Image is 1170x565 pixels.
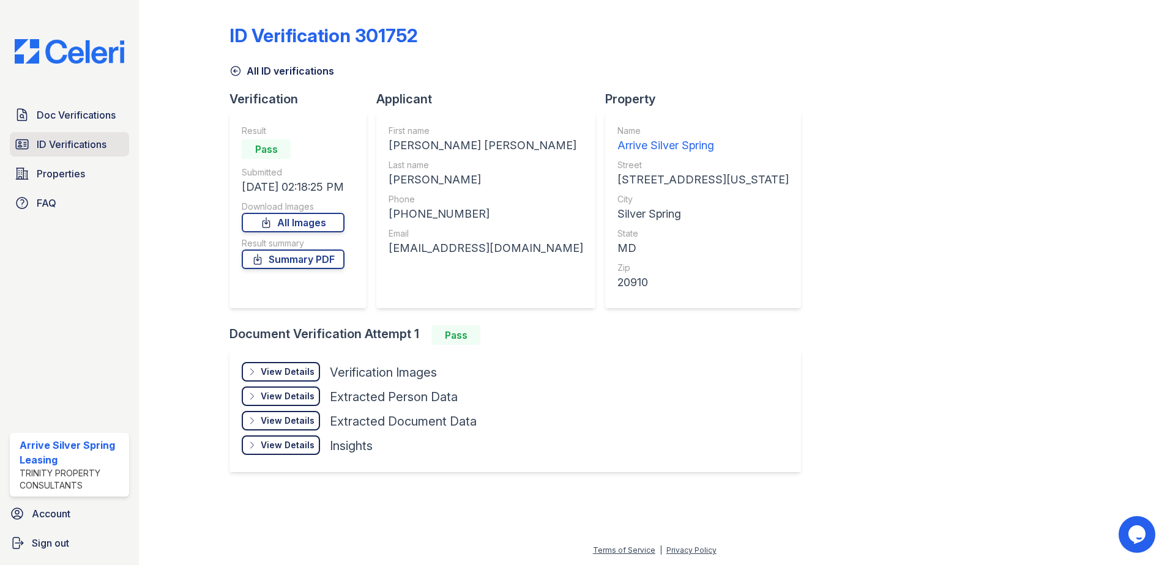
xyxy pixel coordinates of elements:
[261,390,315,402] div: View Details
[330,413,477,430] div: Extracted Document Data
[10,103,129,127] a: Doc Verifications
[617,159,789,171] div: Street
[242,125,345,137] div: Result
[242,139,291,159] div: Pass
[617,227,789,240] div: State
[229,90,376,108] div: Verification
[37,137,106,152] span: ID Verifications
[617,240,789,257] div: MD
[10,161,129,186] a: Properties
[617,125,789,154] a: Name Arrive Silver Spring
[229,24,418,46] div: ID Verification 301752
[37,196,56,210] span: FAQ
[617,274,789,291] div: 20910
[617,205,789,223] div: Silver Spring
[20,438,124,467] div: Arrive Silver Spring Leasing
[593,545,655,555] a: Terms of Service
[242,249,345,269] a: Summary PDF
[389,159,583,171] div: Last name
[242,179,345,196] div: [DATE] 02:18:25 PM
[605,90,811,108] div: Property
[242,237,345,249] div: Result summary
[389,137,583,154] div: [PERSON_NAME] [PERSON_NAME]
[242,213,345,232] a: All Images
[389,240,583,257] div: [EMAIL_ADDRESS][DOMAIN_NAME]
[242,166,345,179] div: Submitted
[229,325,811,345] div: Document Verification Attempt 1
[389,193,583,205] div: Phone
[5,531,134,555] a: Sign out
[261,366,315,378] div: View Details
[330,388,458,405] div: Extracted Person Data
[617,125,789,137] div: Name
[617,171,789,188] div: [STREET_ADDRESS][US_STATE]
[261,439,315,451] div: View Details
[10,191,129,215] a: FAQ
[5,39,134,64] img: CE_Logo_Blue-a8612792a0a2168367f1c8372b55b34899dd931a85d93a1a3d3e32e68fde9ad4.png
[666,545,717,555] a: Privacy Policy
[37,108,116,122] span: Doc Verifications
[389,125,583,137] div: First name
[261,415,315,427] div: View Details
[389,171,583,188] div: [PERSON_NAME]
[617,193,789,205] div: City
[389,227,583,240] div: Email
[330,364,437,381] div: Verification Images
[10,132,129,157] a: ID Verifications
[330,437,373,454] div: Insights
[20,467,124,492] div: Trinity Property Consultants
[32,506,70,521] span: Account
[376,90,605,108] div: Applicant
[660,545,662,555] div: |
[242,201,345,213] div: Download Images
[5,501,134,526] a: Account
[389,205,583,223] div: [PHONE_NUMBER]
[229,64,334,78] a: All ID verifications
[32,536,69,550] span: Sign out
[37,166,85,181] span: Properties
[617,262,789,274] div: Zip
[617,137,789,154] div: Arrive Silver Spring
[1119,516,1158,553] iframe: chat widget
[431,325,480,345] div: Pass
